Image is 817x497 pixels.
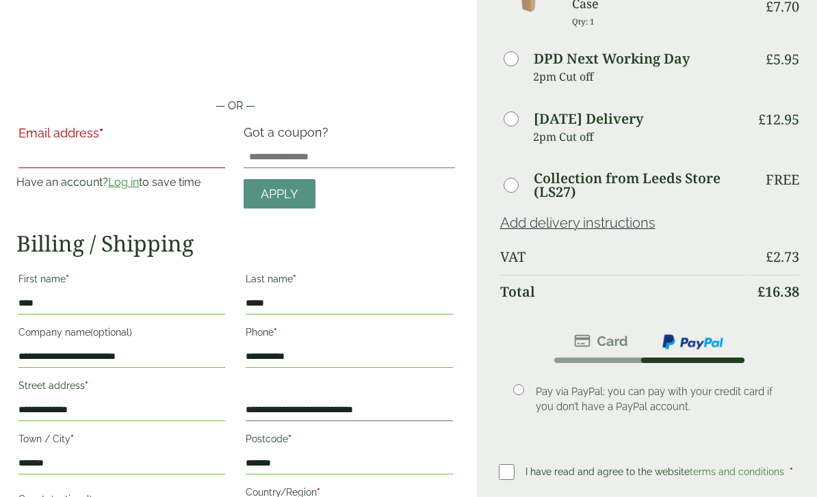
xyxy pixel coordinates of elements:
[574,333,628,349] img: stripe.png
[18,127,225,146] label: Email address
[18,376,225,399] label: Street address
[500,215,656,231] a: Add delivery instructions
[534,172,749,199] label: Collection from Leeds Store (LS27)
[16,230,455,256] h2: Billing / Shipping
[500,275,749,308] th: Total
[533,66,749,87] p: 2pm Cut off
[533,126,749,147] p: 2pm Cut off
[261,187,298,202] span: Apply
[18,429,225,453] label: Town / City
[766,50,773,68] span: £
[766,247,799,266] bdi: 2.73
[18,323,225,346] label: Company name
[766,50,799,68] bdi: 5.95
[66,273,69,284] abbr: required
[758,110,766,129] span: £
[757,282,799,301] bdi: 16.38
[18,269,225,293] label: First name
[500,241,749,273] th: VAT
[244,125,334,146] label: Got a coupon?
[758,110,799,129] bdi: 12.95
[766,172,799,188] p: Free
[293,273,296,284] abbr: required
[572,16,595,27] small: Qty: 1
[90,327,132,338] span: (optional)
[16,54,455,81] iframe: Secure payment button frame
[690,466,784,477] a: terms and conditions
[246,323,452,346] label: Phone
[526,466,787,477] span: I have read and agree to the website
[16,174,227,191] p: Have an account? to save time
[766,247,773,266] span: £
[790,466,793,477] abbr: required
[85,380,88,391] abbr: required
[288,433,291,444] abbr: required
[16,98,455,114] p: — OR —
[274,327,277,338] abbr: required
[536,384,779,414] p: Pay via PayPal; you can pay with your credit card if you don’t have a PayPal account.
[99,126,103,140] abbr: required
[534,52,690,66] label: DPD Next Working Day
[246,269,452,293] label: Last name
[757,282,765,301] span: £
[70,433,74,444] abbr: required
[244,179,315,209] a: Apply
[534,112,643,126] label: [DATE] Delivery
[661,333,725,351] img: ppcp-gateway.png
[108,176,139,189] a: Log in
[246,429,452,453] label: Postcode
